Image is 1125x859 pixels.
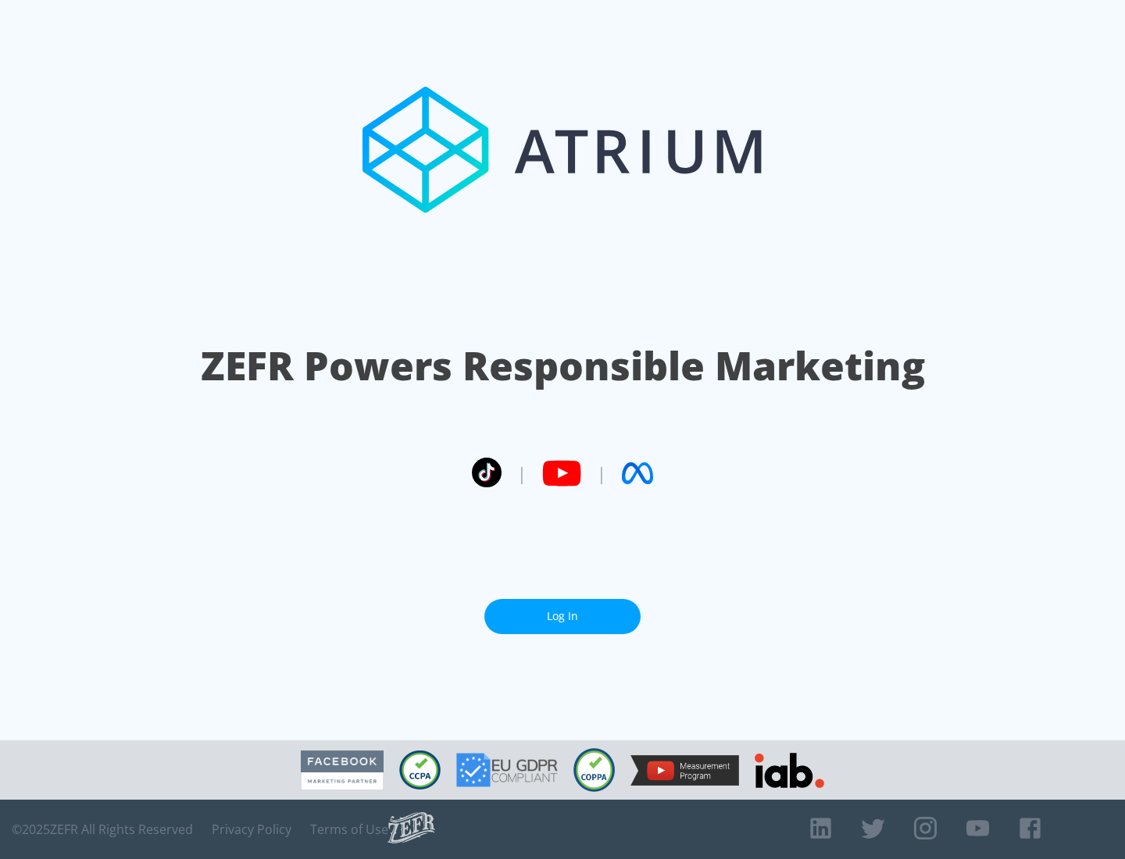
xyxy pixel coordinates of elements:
span: © 2025 ZEFR All Rights Reserved [12,822,193,837]
img: GDPR Compliant [456,753,558,787]
span: | [597,462,606,485]
a: Privacy Policy [212,822,291,837]
img: YouTube Measurement Program [630,755,739,786]
img: Facebook Marketing Partner [301,750,384,790]
img: CCPA Compliant [399,750,441,789]
img: COPPA Compliant [573,748,615,792]
span: | [517,462,527,485]
h1: ZEFR Powers Responsible Marketing [201,339,925,393]
img: IAB [755,753,824,788]
a: Terms of Use [310,822,388,837]
a: Log In [484,599,641,634]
